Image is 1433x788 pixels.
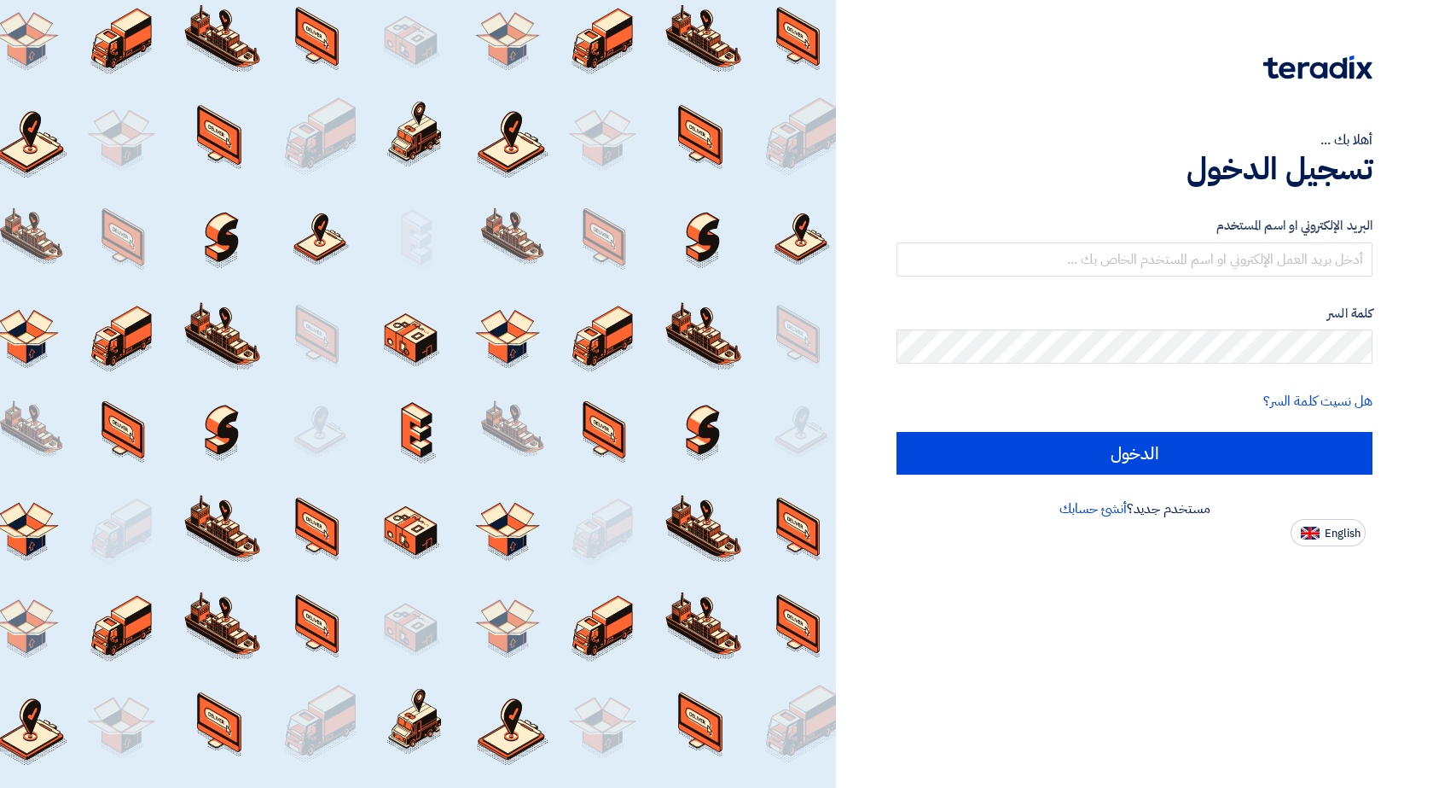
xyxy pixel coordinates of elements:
input: الدخول [896,432,1372,475]
a: أنشئ حسابك [1059,499,1127,519]
div: أهلا بك ... [896,130,1372,150]
button: English [1291,519,1366,546]
a: هل نسيت كلمة السر؟ [1263,391,1372,412]
img: en-US.png [1301,527,1320,540]
img: Teradix logo [1263,55,1372,79]
span: English [1325,528,1360,540]
label: البريد الإلكتروني او اسم المستخدم [896,216,1372,236]
div: مستخدم جديد؟ [896,499,1372,519]
h1: تسجيل الدخول [896,150,1372,188]
label: كلمة السر [896,304,1372,324]
input: أدخل بريد العمل الإلكتروني او اسم المستخدم الخاص بك ... [896,242,1372,277]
